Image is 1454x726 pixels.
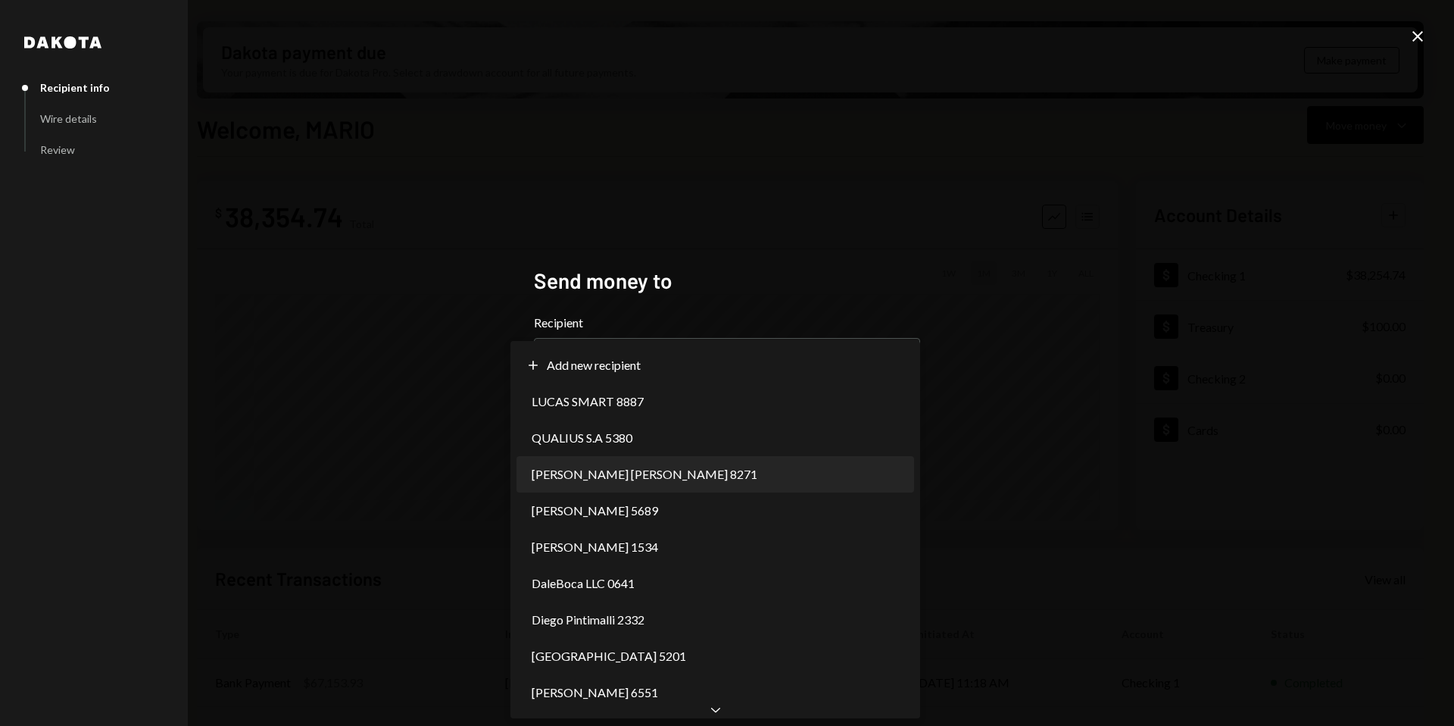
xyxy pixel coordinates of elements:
[532,611,644,629] span: Diego Pintimalli 2332
[532,538,658,556] span: [PERSON_NAME] 1534
[532,574,635,593] span: DaleBoca LLC 0641
[534,338,920,380] button: Recipient
[534,266,920,296] h2: Send money to
[532,393,644,411] span: LUCAS SMART 8887
[40,81,110,94] div: Recipient info
[532,647,686,665] span: [GEOGRAPHIC_DATA] 5201
[532,502,658,520] span: [PERSON_NAME] 5689
[534,314,920,332] label: Recipient
[532,465,757,483] span: [PERSON_NAME] [PERSON_NAME] 8271
[547,356,641,374] span: Add new recipient
[40,143,75,156] div: Review
[40,112,97,125] div: Wire details
[532,429,632,447] span: QUALIUS S.A 5380
[532,684,658,702] span: [PERSON_NAME] 6551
